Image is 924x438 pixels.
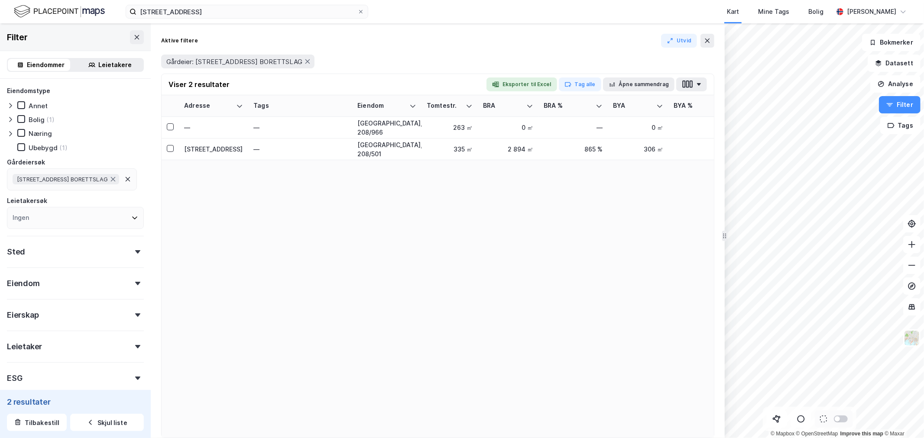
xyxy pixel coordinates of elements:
button: Datasett [868,55,921,72]
button: Utvid [661,34,697,48]
button: Tilbakestill [7,414,67,431]
div: [STREET_ADDRESS] [184,145,243,154]
div: — [674,123,733,132]
iframe: Chat Widget [881,396,924,438]
div: Leietakere [99,60,132,70]
div: BRA % [544,102,592,110]
input: Søk på adresse, matrikkel, gårdeiere, leietakere eller personer [136,5,357,18]
div: BYA % [674,102,722,110]
button: Bokmerker [862,34,921,51]
div: Ingen [13,213,29,223]
div: Eiendommer [27,60,65,70]
div: 91 % [674,145,733,154]
div: BYA [613,102,653,110]
div: Filter [7,30,28,44]
div: Kart [727,6,739,17]
button: Åpne sammendrag [603,77,675,91]
div: — [184,123,243,132]
div: BRA [483,102,523,110]
div: Aktive filtere [161,37,198,44]
div: Annet [29,102,48,110]
div: Eierskap [7,310,39,320]
div: Sted [7,247,25,257]
div: 0 ㎡ [613,123,663,132]
div: Kontrollprogram for chat [881,396,924,438]
a: OpenStreetMap [796,431,838,437]
button: Tags [880,117,921,134]
button: Tag alle [559,77,601,91]
div: [GEOGRAPHIC_DATA], 208/501 [357,140,416,158]
span: Gårdeier: [STREET_ADDRESS] BORETTSLAG [166,58,302,66]
div: 0 ㎡ [483,123,533,132]
div: [GEOGRAPHIC_DATA], 208/966 [357,119,416,137]
div: ESG [7,373,22,383]
div: (1) [59,144,68,152]
span: [STREET_ADDRESS] BORETTSLAG [17,176,108,183]
div: 865 % [544,145,603,154]
div: 2 894 ㎡ [483,145,533,154]
div: Leietaker [7,341,42,352]
div: Næring [29,129,52,138]
div: Eiendom [7,278,40,289]
div: Bolig [29,116,45,124]
div: Leietakersøk [7,196,47,206]
button: Filter [879,96,921,113]
div: Adresse [184,102,233,110]
img: Z [904,330,920,346]
a: Mapbox [771,431,794,437]
div: — [253,142,347,156]
div: Tomtestr. [427,102,462,110]
div: Bolig [808,6,823,17]
div: Tags [253,102,347,110]
button: Analyse [870,75,921,93]
div: Ubebygd [29,144,58,152]
div: [PERSON_NAME] [847,6,896,17]
div: 335 ㎡ [427,145,473,154]
div: 306 ㎡ [613,145,663,154]
div: Viser 2 resultater [169,79,230,90]
button: Skjul liste [70,414,144,431]
div: (1) [46,116,55,124]
div: Eiendom [357,102,406,110]
div: Mine Tags [758,6,789,17]
div: Gårdeiersøk [7,157,45,167]
a: Improve this map [840,431,883,437]
div: 263 ㎡ [427,123,473,132]
img: logo.f888ab2527a4732fd821a326f86c7f29.svg [14,4,105,19]
div: — [253,121,347,135]
div: — [544,123,603,132]
div: Eiendomstype [7,86,50,96]
div: 2 resultater [7,396,144,407]
button: Eksporter til Excel [486,77,557,91]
